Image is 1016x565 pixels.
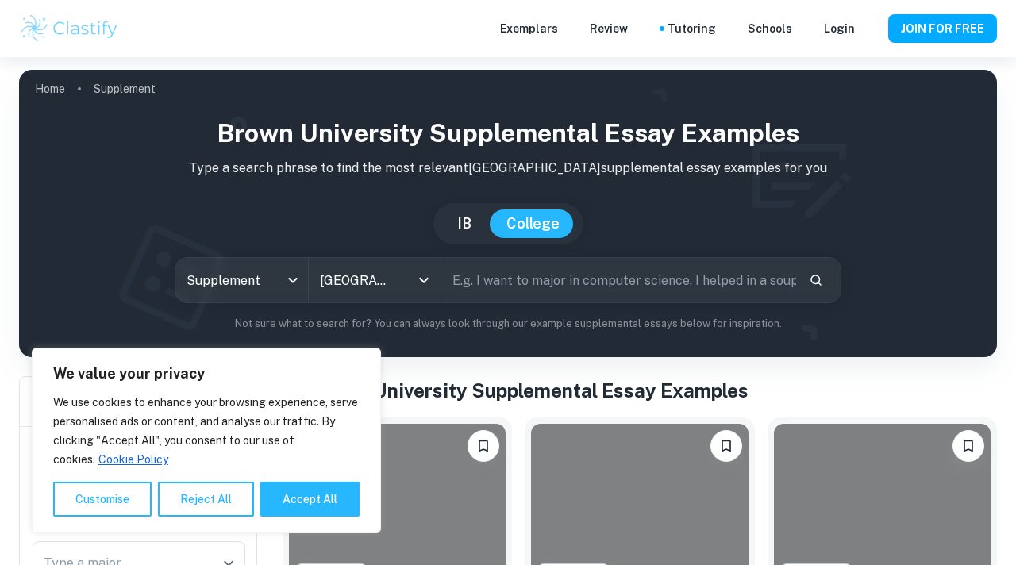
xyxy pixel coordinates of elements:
h1: All Brown University Supplemental Essay Examples [283,376,997,405]
input: E.g. I want to major in computer science, I helped in a soup kitchen, I want to join the debate t... [441,258,796,302]
button: JOIN FOR FREE [888,14,997,43]
img: Clastify logo [19,13,120,44]
p: Review [590,20,628,37]
button: Open [413,269,435,291]
p: Supplement [94,80,156,98]
p: Type a search phrase to find the most relevant [GEOGRAPHIC_DATA] supplemental essay examples for you [32,159,984,178]
button: College [491,209,575,238]
img: profile cover [19,70,997,357]
a: Login [824,20,855,37]
button: Please log in to bookmark exemplars [710,430,742,462]
button: Reject All [158,482,254,517]
button: Search [802,267,829,294]
button: IB [441,209,487,238]
a: Tutoring [668,20,716,37]
div: Supplement [175,258,308,302]
h1: Brown University Supplemental Essay Examples [32,114,984,152]
div: We value your privacy [32,348,381,533]
button: Accept All [260,482,360,517]
button: Please log in to bookmark exemplars [468,430,499,462]
p: We value your privacy [53,364,360,383]
p: Not sure what to search for? You can always look through our example supplemental essays below fo... [32,316,984,332]
button: Customise [53,482,152,517]
a: Cookie Policy [98,452,169,467]
p: We use cookies to enhance your browsing experience, serve personalised ads or content, and analys... [53,393,360,469]
a: Schools [748,20,792,37]
button: Please log in to bookmark exemplars [952,430,984,462]
p: Exemplars [500,20,558,37]
a: Home [35,78,65,100]
button: Help and Feedback [868,25,876,33]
